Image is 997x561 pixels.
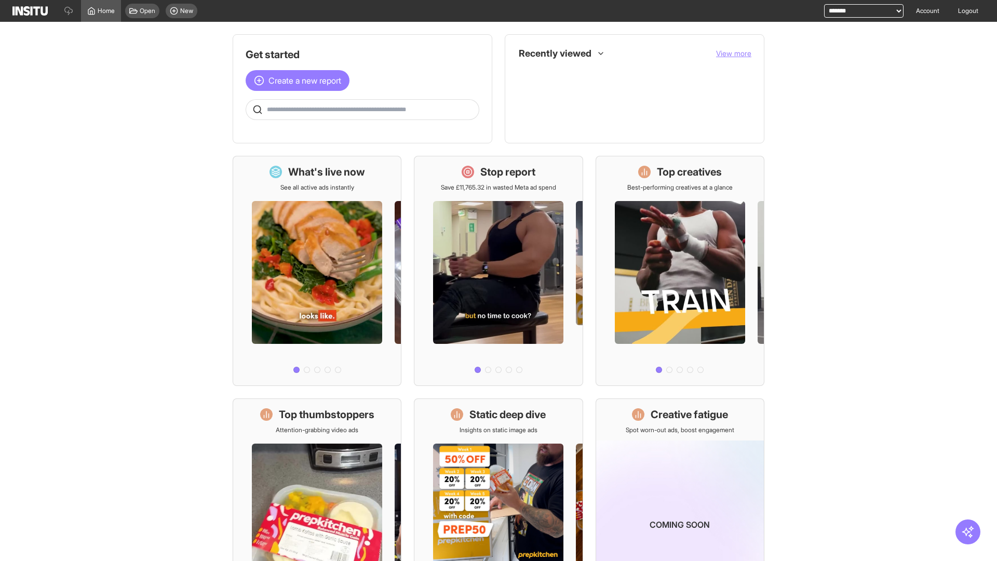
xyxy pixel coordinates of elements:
[233,156,401,386] a: What's live nowSee all active ads instantly
[657,165,722,179] h1: Top creatives
[716,49,751,58] span: View more
[716,48,751,59] button: View more
[627,183,733,192] p: Best-performing creatives at a glance
[279,407,374,422] h1: Top thumbstoppers
[280,183,354,192] p: See all active ads instantly
[480,165,535,179] h1: Stop report
[12,6,48,16] img: Logo
[469,407,546,422] h1: Static deep dive
[414,156,583,386] a: Stop reportSave £11,765.32 in wasted Meta ad spend
[180,7,193,15] span: New
[276,426,358,434] p: Attention-grabbing video ads
[98,7,115,15] span: Home
[441,183,556,192] p: Save £11,765.32 in wasted Meta ad spend
[246,47,479,62] h1: Get started
[288,165,365,179] h1: What's live now
[268,74,341,87] span: Create a new report
[140,7,155,15] span: Open
[460,426,537,434] p: Insights on static image ads
[246,70,349,91] button: Create a new report
[596,156,764,386] a: Top creativesBest-performing creatives at a glance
